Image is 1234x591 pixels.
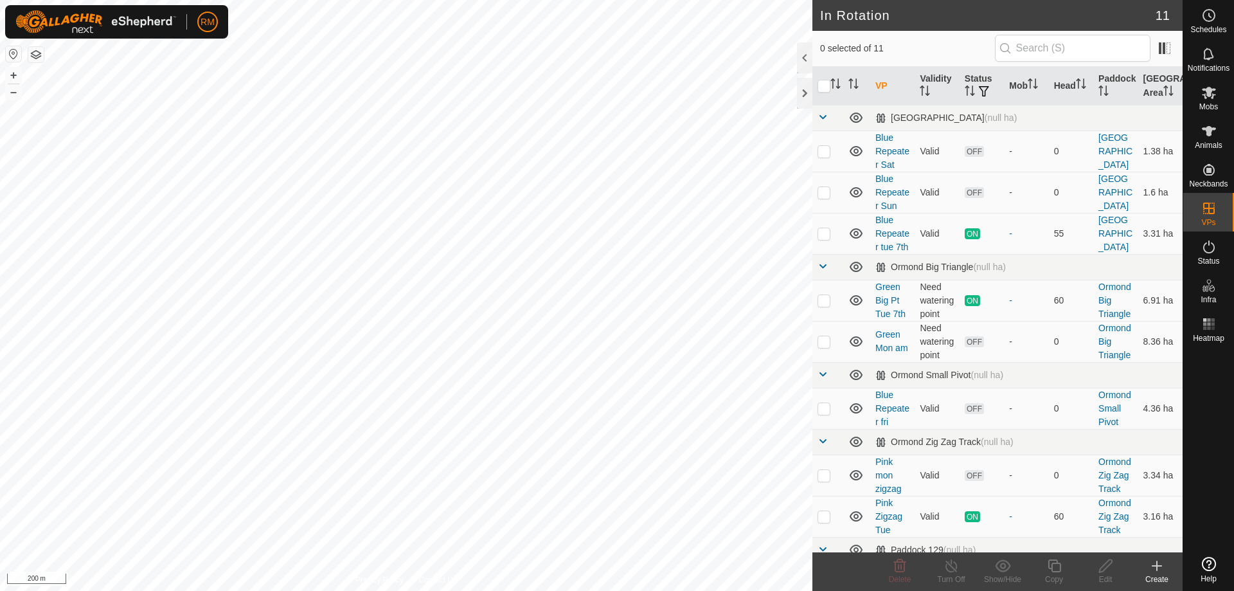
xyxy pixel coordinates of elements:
[875,545,976,556] div: Paddock 129
[1009,186,1043,199] div: -
[355,574,404,586] a: Privacy Policy
[977,574,1028,585] div: Show/Hide
[1049,321,1093,362] td: 0
[915,455,959,496] td: Valid
[875,370,1003,381] div: Ormond Small Pivot
[915,388,959,429] td: Valid
[985,113,1017,123] span: (null ha)
[1188,64,1230,72] span: Notifications
[1138,455,1183,496] td: 3.34 ha
[1004,67,1048,105] th: Mob
[820,8,1156,23] h2: In Rotation
[875,437,1014,448] div: Ormond Zig Zag Track
[1028,574,1080,585] div: Copy
[915,213,959,254] td: Valid
[1193,334,1224,342] span: Heatmap
[1138,131,1183,172] td: 1.38 ha
[1138,213,1183,254] td: 3.31 ha
[965,87,975,98] p-sorticon: Activate to sort
[1190,26,1226,33] span: Schedules
[875,329,908,353] a: Green Mon am
[1098,390,1131,427] a: Ormond Small Pivot
[915,321,959,362] td: Need watering point
[1163,87,1174,98] p-sorticon: Activate to sort
[875,132,909,170] a: Blue Repeater Sat
[1049,455,1093,496] td: 0
[1009,469,1043,482] div: -
[848,80,859,91] p-sorticon: Activate to sort
[830,80,841,91] p-sorticon: Activate to sort
[1009,227,1043,241] div: -
[1201,575,1217,583] span: Help
[875,262,1006,273] div: Ormond Big Triangle
[28,47,44,62] button: Map Layers
[6,46,21,62] button: Reset Map
[1156,6,1170,25] span: 11
[875,215,909,252] a: Blue Repeater tue 7th
[1197,257,1219,265] span: Status
[1080,574,1131,585] div: Edit
[1199,103,1218,111] span: Mobs
[1028,80,1038,91] p-sorticon: Activate to sort
[1138,496,1183,537] td: 3.16 ha
[1009,294,1043,307] div: -
[1009,335,1043,349] div: -
[970,370,1003,380] span: (null ha)
[915,280,959,321] td: Need watering point
[1049,213,1093,254] td: 55
[1138,321,1183,362] td: 8.36 ha
[920,87,930,98] p-sorticon: Activate to sort
[960,67,1004,105] th: Status
[1189,180,1228,188] span: Neckbands
[965,187,984,198] span: OFF
[875,113,1017,123] div: [GEOGRAPHIC_DATA]
[965,470,984,481] span: OFF
[1138,280,1183,321] td: 6.91 ha
[1201,219,1215,226] span: VPs
[1098,323,1131,360] a: Ormond Big Triangle
[1049,280,1093,321] td: 60
[1183,552,1234,588] a: Help
[1201,296,1216,304] span: Infra
[965,228,980,239] span: ON
[875,457,901,494] a: Pink mon zigzag
[1138,172,1183,213] td: 1.6 ha
[965,511,980,522] span: ON
[915,67,959,105] th: Validity
[1098,215,1132,252] a: [GEOGRAPHIC_DATA]
[1098,174,1132,211] a: [GEOGRAPHIC_DATA]
[870,67,915,105] th: VP
[1076,80,1086,91] p-sorticon: Activate to sort
[1009,510,1043,523] div: -
[981,437,1014,447] span: (null ha)
[965,336,984,347] span: OFF
[925,574,977,585] div: Turn Off
[995,35,1150,62] input: Search (S)
[419,574,457,586] a: Contact Us
[1049,388,1093,429] td: 0
[889,575,911,584] span: Delete
[1009,402,1043,415] div: -
[201,15,215,29] span: RM
[875,282,906,319] a: Green Big Pt Tue 7th
[875,390,909,427] a: Blue Repeater fri
[915,496,959,537] td: Valid
[1049,172,1093,213] td: 0
[1049,131,1093,172] td: 0
[1131,574,1183,585] div: Create
[1098,132,1132,170] a: [GEOGRAPHIC_DATA]
[15,10,176,33] img: Gallagher Logo
[1098,498,1131,535] a: Ormond Zig Zag Track
[965,403,984,414] span: OFF
[820,42,995,55] span: 0 selected of 11
[1098,282,1131,319] a: Ormond Big Triangle
[1098,457,1131,494] a: Ormond Zig Zag Track
[1049,496,1093,537] td: 60
[6,84,21,100] button: –
[965,295,980,306] span: ON
[1009,145,1043,158] div: -
[973,262,1006,272] span: (null ha)
[915,131,959,172] td: Valid
[965,146,984,157] span: OFF
[1138,67,1183,105] th: [GEOGRAPHIC_DATA] Area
